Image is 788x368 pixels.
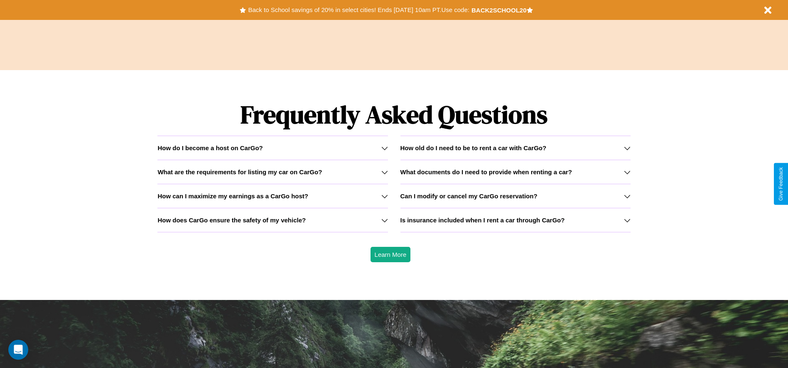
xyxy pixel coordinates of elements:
[157,144,263,151] h3: How do I become a host on CarGo?
[157,217,306,224] h3: How does CarGo ensure the safety of my vehicle?
[157,93,630,136] h1: Frequently Asked Questions
[400,144,547,151] h3: How old do I need to be to rent a car with CarGo?
[471,7,527,14] b: BACK2SCHOOL20
[400,217,565,224] h3: Is insurance included when I rent a car through CarGo?
[157,168,322,175] h3: What are the requirements for listing my car on CarGo?
[778,167,784,201] div: Give Feedback
[400,168,572,175] h3: What documents do I need to provide when renting a car?
[157,193,308,200] h3: How can I maximize my earnings as a CarGo host?
[8,340,28,360] div: Open Intercom Messenger
[371,247,411,262] button: Learn More
[246,4,471,16] button: Back to School savings of 20% in select cities! Ends [DATE] 10am PT.Use code:
[400,193,538,200] h3: Can I modify or cancel my CarGo reservation?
